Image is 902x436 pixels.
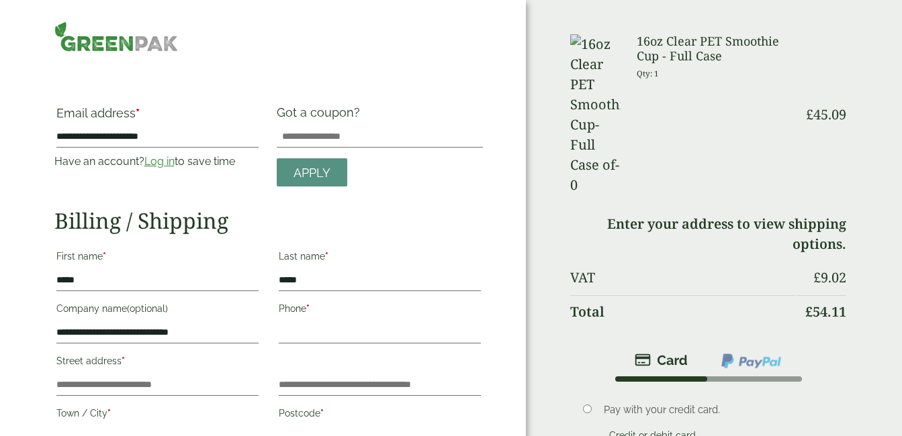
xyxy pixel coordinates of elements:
[103,251,106,262] abbr: required
[54,154,261,170] p: Have an account? to save time
[813,268,821,286] span: £
[107,408,111,419] abbr: required
[54,21,178,52] img: GreenPak Supplies
[570,208,846,260] td: Enter your address to view shipping options.
[56,351,259,374] label: Street address
[56,404,259,427] label: Town / City
[144,155,175,168] a: Log in
[127,303,168,314] span: (optional)
[325,251,328,262] abbr: required
[320,408,324,419] abbr: required
[277,105,365,126] label: Got a coupon?
[570,295,796,328] th: Total
[56,299,259,322] label: Company name
[279,299,481,322] label: Phone
[122,356,125,366] abbr: required
[136,106,140,120] abbr: required
[806,105,813,123] span: £
[635,352,688,368] img: stripe.png
[570,34,621,195] img: 16oz Clear PET Smoothie Cup-Full Case of-0
[54,208,484,233] h2: Billing / Shipping
[306,303,310,314] abbr: required
[277,158,347,187] a: Apply
[604,402,827,417] p: Pay with your credit card.
[806,105,846,123] bdi: 45.09
[637,34,796,63] h3: 16oz Clear PET Smoothie Cup - Full Case
[56,247,259,270] label: First name
[805,303,846,321] bdi: 54.11
[570,262,796,294] th: VAT
[637,68,659,78] small: Qty: 1
[813,268,846,286] bdi: 9.02
[720,352,782,370] img: ppcp-gateway.png
[56,107,259,126] label: Email address
[294,166,330,180] span: Apply
[805,303,813,321] span: £
[279,404,481,427] label: Postcode
[279,247,481,270] label: Last name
